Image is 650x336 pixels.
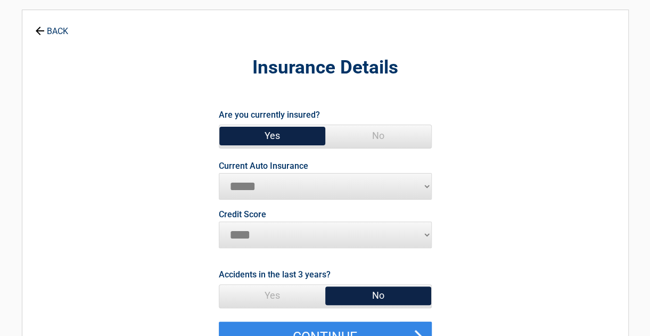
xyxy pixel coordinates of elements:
[219,267,331,282] label: Accidents in the last 3 years?
[219,162,308,170] label: Current Auto Insurance
[219,108,320,122] label: Are you currently insured?
[81,55,570,80] h2: Insurance Details
[33,17,70,36] a: BACK
[219,210,266,219] label: Credit Score
[219,125,325,146] span: Yes
[325,125,431,146] span: No
[325,285,431,306] span: No
[219,285,325,306] span: Yes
